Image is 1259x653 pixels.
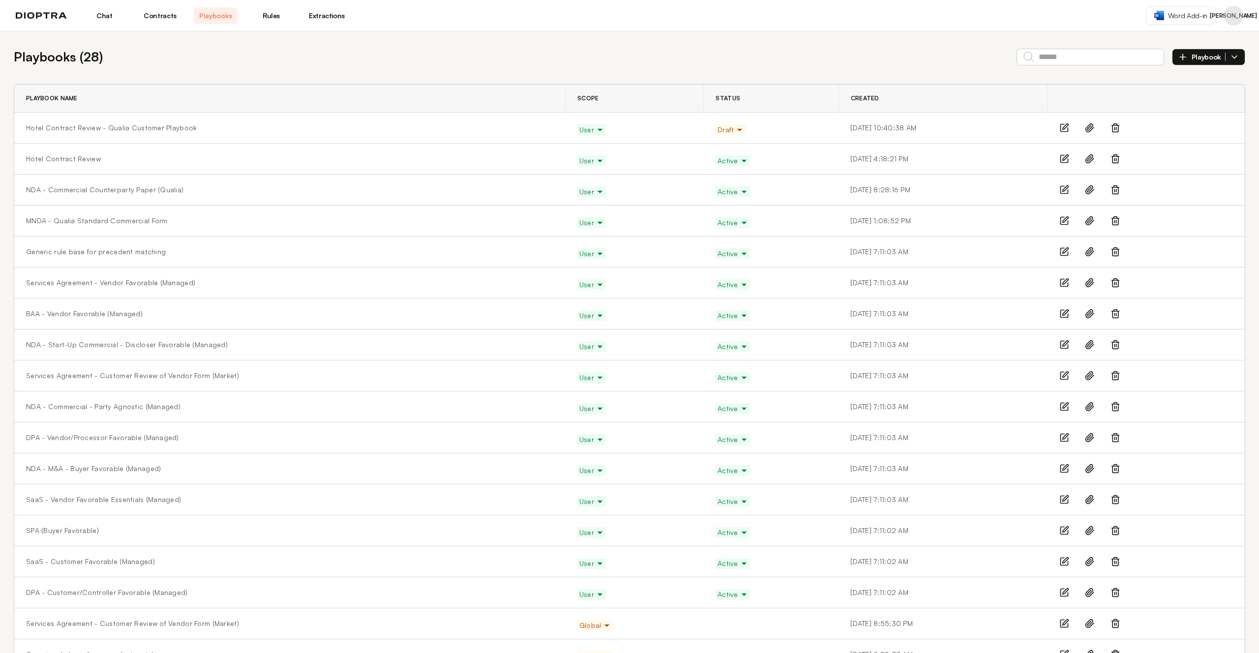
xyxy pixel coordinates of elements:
[839,267,1047,298] td: [DATE] 7:11:03 AM
[839,422,1047,453] td: [DATE] 7:11:03 AM
[577,465,606,476] button: User
[839,453,1047,484] td: [DATE] 7:11:03 AM
[718,373,748,383] span: Active
[305,7,349,24] a: Extractions
[577,372,606,383] button: User
[716,589,750,600] button: Active
[26,278,195,288] a: Services Agreement - Vendor Favorable (Managed)
[579,125,604,135] span: User
[579,559,604,568] span: User
[577,558,606,569] button: User
[577,341,606,352] button: User
[718,435,748,445] span: Active
[579,187,604,197] span: User
[716,465,750,476] button: Active
[26,464,161,474] a: NDA - M&A - Buyer Favorable (Managed)
[577,248,606,259] button: User
[579,218,604,228] span: User
[579,497,604,506] span: User
[249,7,293,24] a: Rules
[839,360,1047,391] td: [DATE] 7:11:03 AM
[579,156,604,166] span: User
[716,217,750,228] button: Active
[579,621,611,630] span: Global
[716,310,750,321] button: Active
[579,466,604,475] span: User
[839,484,1047,515] td: [DATE] 7:11:03 AM
[851,94,879,102] span: Created
[716,403,750,414] button: Active
[26,340,228,350] a: NDA - Start-Up Commercial - Discloser Favorable (Managed)
[579,249,604,259] span: User
[577,434,606,445] button: User
[1168,11,1207,21] span: Word Add-in
[26,495,181,505] a: SaaS - Vendor Favorable Essentials (Managed)
[839,515,1047,546] td: [DATE] 7:11:02 AM
[579,342,604,352] span: User
[718,466,748,475] span: Active
[579,590,604,599] span: User
[716,248,750,259] button: Active
[577,620,613,631] button: Global
[839,391,1047,422] td: [DATE] 7:11:03 AM
[839,577,1047,608] td: [DATE] 7:11:02 AM
[1154,11,1164,20] img: word
[1146,6,1216,25] a: Word Add-in
[718,404,748,414] span: Active
[716,94,740,102] span: Status
[718,311,748,321] span: Active
[716,558,750,569] button: Active
[716,527,750,538] button: Active
[26,154,101,164] a: Hotel Contract Review
[716,186,750,197] button: Active
[1224,6,1243,26] div: Jacques Arnoux
[839,175,1047,206] td: [DATE] 8:28:16 PM
[716,124,746,135] button: Draft
[1210,12,1257,20] span: [PERSON_NAME]
[839,206,1047,237] td: [DATE] 1:08:52 PM
[716,279,750,290] button: Active
[579,280,604,290] span: User
[839,144,1047,175] td: [DATE] 4:18:21 PM
[577,496,606,507] button: User
[26,309,143,319] a: BAA - Vendor Favorable (Managed)
[577,217,606,228] button: User
[718,559,748,568] span: Active
[16,12,67,19] img: logo
[26,371,239,381] a: Services Agreement - Customer Review of Vendor Form (Market)
[577,279,606,290] button: User
[26,94,78,102] span: Playbook Name
[194,7,238,24] a: Playbooks
[26,247,166,257] a: Generic rule base for precedent matching
[26,557,155,566] a: SaaS - Customer Favorable (Managed)
[1224,6,1243,26] button: Profile menu
[718,590,748,599] span: Active
[579,528,604,537] span: User
[718,497,748,506] span: Active
[577,527,606,538] button: User
[1192,53,1226,61] span: Playbook
[577,186,606,197] button: User
[839,546,1047,577] td: [DATE] 7:11:02 AM
[577,124,606,135] button: User
[1172,49,1245,65] button: Playbook
[26,526,99,535] a: SPA (Buyer Favorable)
[839,298,1047,329] td: [DATE] 7:11:03 AM
[26,185,183,195] a: NDA - Commercial Counterparty Paper (Qualia)
[718,342,748,352] span: Active
[577,310,606,321] button: User
[839,237,1047,267] td: [DATE] 7:11:03 AM
[83,7,126,24] a: Chat
[716,496,750,507] button: Active
[26,402,180,412] a: NDA - Commercial - Party Agnostic (Managed)
[26,619,239,628] a: Services Agreement - Customer Review of Vendor Form (Market)
[839,329,1047,360] td: [DATE] 7:11:03 AM
[577,589,606,600] button: User
[718,218,748,228] span: Active
[718,528,748,537] span: Active
[716,155,750,166] button: Active
[26,216,168,226] a: MNDA - Qualia Standard Commercial Form
[718,187,748,197] span: Active
[138,7,182,24] a: Contracts
[579,435,604,445] span: User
